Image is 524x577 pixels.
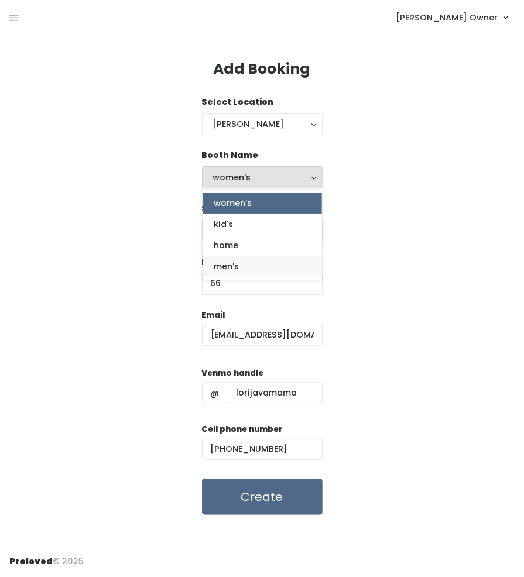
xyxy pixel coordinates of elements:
button: Create [202,479,323,515]
div: women's [213,171,311,184]
label: Booth Name [202,149,259,162]
label: Select Location [202,96,274,108]
label: Venmo handle [202,368,264,379]
input: Booth Number [202,273,323,295]
span: kid's [214,218,234,231]
span: women's [214,197,252,209]
div: © 2025 [9,546,84,568]
span: Preloved [9,555,53,567]
input: (___) ___-____ [202,438,323,460]
span: home [214,239,239,252]
input: @ . [202,324,323,346]
h3: Add Booking [214,61,311,77]
span: men's [214,260,239,273]
span: [PERSON_NAME] Owner [396,11,498,24]
button: [PERSON_NAME] [202,113,323,135]
span: @ [202,382,228,404]
div: [PERSON_NAME] [213,118,311,130]
a: [PERSON_NAME] Owner [384,5,519,30]
button: women's [202,166,323,188]
label: Email [202,310,225,321]
label: Cell phone number [202,424,283,435]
